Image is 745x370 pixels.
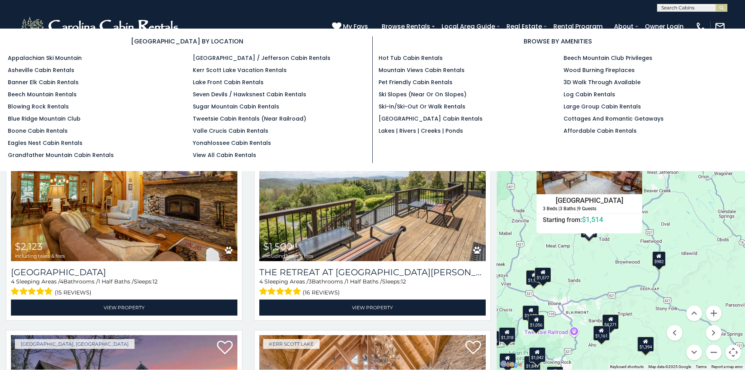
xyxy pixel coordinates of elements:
span: 12 [401,278,406,285]
a: Terms (opens in new tab) [696,365,707,369]
a: Wood Burning Fireplaces [564,66,635,74]
a: Asheville Cabin Rentals [8,66,74,74]
h4: [GEOGRAPHIC_DATA] [537,195,642,206]
a: Seven Devils / Hawksnest Cabin Rentals [193,90,306,98]
a: Hot Tub Cabin Rentals [379,54,443,62]
div: $1,056 [528,315,545,330]
button: Keyboard shortcuts [610,364,644,370]
a: Sugar Mountain Cabin Rentals [193,103,279,110]
a: Add to favorites [465,340,481,356]
span: $1,514 [582,215,603,223]
img: White-1-2.png [20,15,182,38]
a: Boone Cabin Rentals [8,127,68,135]
img: phone-regular-white.png [695,21,706,32]
a: Tweetsie Cabin Rentals (Near Railroad) [193,115,306,123]
a: 3D Walk Through Available [564,78,641,86]
div: $1,394 [637,337,654,352]
span: 4 [259,278,263,285]
a: [GEOGRAPHIC_DATA] Cabin Rentals [379,115,483,123]
a: Open this area in Google Maps (opens a new window) [499,359,524,370]
span: Map data ©2025 Google [648,365,691,369]
a: Browse Rentals [378,20,434,33]
a: View All Cabin Rentals [193,151,256,159]
span: 4 [11,278,14,285]
a: View Property [11,300,237,316]
a: About [610,20,637,33]
a: Yonahlossee Cabin Rentals [193,139,271,147]
a: Ski Slopes (Near or On Slopes) [379,90,467,98]
div: Sleeping Areas / Bathrooms / Sleeps: [259,278,486,298]
a: Cottages and Romantic Getaways [564,115,664,123]
a: Owner Login [641,20,688,33]
img: Google [499,359,524,370]
span: 4 [60,278,63,285]
span: 1 Half Baths / [346,278,382,285]
a: Beech Mountain Club Privileges [564,54,652,62]
div: $982 [652,251,666,266]
a: Blue Ridge Mountain Club [8,115,81,123]
div: $2,123 [499,353,516,368]
button: Move left [667,325,682,341]
a: Eagles Nest Cabin Rentals [8,139,83,147]
div: $1,100 [523,305,539,320]
div: Sleeping Areas / Bathrooms / Sleeps: [11,278,237,298]
a: Local Area Guide [438,20,499,33]
a: View Property [259,300,486,316]
img: The Retreat at Mountain Meadows [259,109,486,261]
a: Report a map error [711,365,743,369]
img: mail-regular-white.png [714,21,725,32]
span: including taxes & fees [15,253,65,258]
button: Move right [706,325,722,341]
span: 3 [309,278,312,285]
a: Ski-in/Ski-Out or Walk Rentals [379,103,465,110]
div: $1,931 [526,270,542,285]
div: $1,161 [593,326,610,341]
span: (15 reviews) [55,287,92,298]
a: The Retreat at Mountain Meadows $1,500 including taxes & fees [259,109,486,261]
a: Lake Front Cabin Rentals [193,78,264,86]
a: Blowing Rock Rentals [8,103,69,110]
button: Zoom in [706,305,722,321]
h5: 3 Beds | [543,206,560,211]
a: [GEOGRAPHIC_DATA] 3 Beds | 3 Baths | 9 Guests Starting from:$1,514 [537,194,642,224]
a: Lakes | Rivers | Creeks | Ponds [379,127,463,135]
img: Bald Mountain Lodge [537,124,642,194]
div: $4,271 [603,314,619,329]
a: My Favs [332,22,370,32]
a: Banner Elk Cabin Rentals [8,78,79,86]
h3: Mountain Song Lodge [11,267,237,278]
span: including taxes & fees [263,253,313,258]
div: $1,318 [499,327,515,342]
a: [GEOGRAPHIC_DATA] / Jefferson Cabin Rentals [193,54,330,62]
a: Kerr Scott Lake [263,339,320,349]
div: $1,577 [535,267,551,282]
a: Valle Crucis Cabin Rentals [193,127,268,135]
a: Add to favorites [217,340,233,356]
span: (16 reviews) [303,287,340,298]
span: My Favs [343,22,368,31]
span: 12 [153,278,158,285]
button: Zoom out [706,345,722,360]
a: Kerr Scott Lake Vacation Rentals [193,66,287,74]
a: Rental Program [549,20,607,33]
a: Mountain Views Cabin Rentals [379,66,465,74]
a: Appalachian Ski Mountain [8,54,82,62]
h3: [GEOGRAPHIC_DATA] BY LOCATION [8,36,366,46]
a: Large Group Cabin Rentals [564,103,641,110]
a: Grandfather Mountain Cabin Rentals [8,151,114,159]
span: 1 Half Baths / [98,278,134,285]
h6: Starting from: [537,215,642,223]
a: Affordable Cabin Rentals [564,127,637,135]
a: Pet Friendly Cabin Rentals [379,78,452,86]
a: [GEOGRAPHIC_DATA] [11,267,237,278]
a: [GEOGRAPHIC_DATA], [GEOGRAPHIC_DATA] [15,339,135,349]
h3: BROWSE BY AMENITIES [379,36,738,46]
a: Real Estate [503,20,546,33]
button: Map camera controls [725,345,741,360]
a: Mountain Song Lodge $2,123 including taxes & fees [11,109,237,261]
a: Beech Mountain Rentals [8,90,77,98]
img: Mountain Song Lodge [11,109,237,261]
a: The Retreat at [GEOGRAPHIC_DATA][PERSON_NAME] [259,267,486,278]
a: Log Cabin Rentals [564,90,615,98]
h5: 9 Guests [578,206,596,211]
